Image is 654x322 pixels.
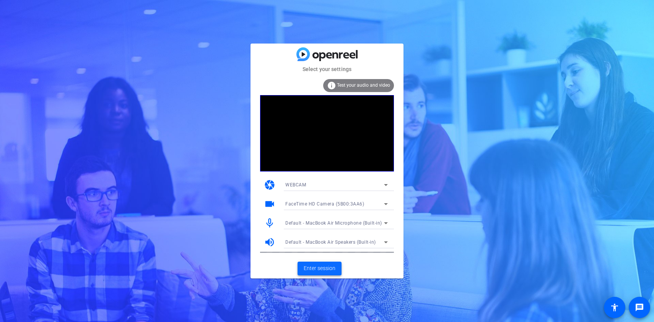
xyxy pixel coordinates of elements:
[610,303,619,312] mat-icon: accessibility
[285,182,306,188] span: WEBCAM
[327,81,336,90] mat-icon: info
[296,47,358,61] img: blue-gradient.svg
[635,303,644,312] mat-icon: message
[251,65,403,73] mat-card-subtitle: Select your settings
[285,220,382,226] span: Default - MacBook Air Microphone (Built-in)
[285,239,376,245] span: Default - MacBook Air Speakers (Built-in)
[285,201,364,207] span: FaceTime HD Camera (5B00:3AA6)
[264,236,275,248] mat-icon: volume_up
[337,83,390,88] span: Test your audio and video
[304,264,335,272] span: Enter session
[264,179,275,191] mat-icon: camera
[264,198,275,210] mat-icon: videocam
[298,262,342,275] button: Enter session
[264,217,275,229] mat-icon: mic_none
